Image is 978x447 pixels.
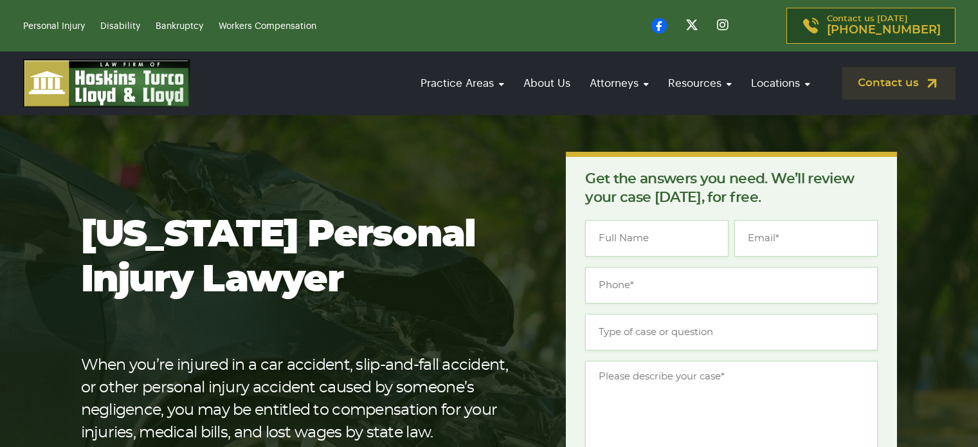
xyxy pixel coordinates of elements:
a: Resources [662,65,738,102]
a: Practice Areas [414,65,511,102]
a: Bankruptcy [156,22,203,31]
a: Contact us [DATE][PHONE_NUMBER] [786,8,955,44]
input: Email* [734,220,878,257]
img: logo [23,59,190,107]
a: About Us [517,65,577,102]
p: Contact us [DATE] [827,15,941,37]
p: When you’re injured in a car accident, slip-and-fall accident, or other personal injury accident ... [81,354,525,444]
a: Disability [100,22,140,31]
h1: [US_STATE] Personal Injury Lawyer [81,213,525,303]
input: Type of case or question [585,314,878,351]
a: Contact us [842,67,955,100]
input: Phone* [585,267,878,304]
a: Workers Compensation [219,22,316,31]
a: Locations [745,65,817,102]
p: Get the answers you need. We’ll review your case [DATE], for free. [585,170,878,207]
a: Attorneys [583,65,655,102]
input: Full Name [585,220,729,257]
a: Personal Injury [23,22,85,31]
span: [PHONE_NUMBER] [827,24,941,37]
